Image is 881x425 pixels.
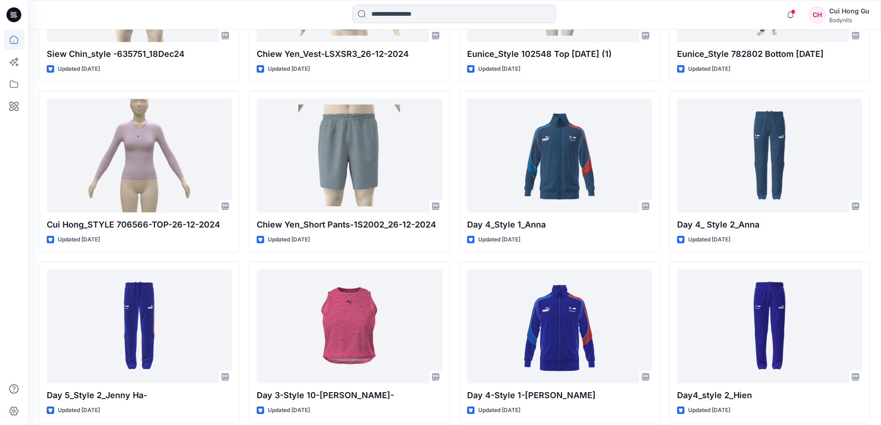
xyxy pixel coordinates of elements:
[677,389,862,402] p: Day4_style 2_Hien
[268,64,310,74] p: Updated [DATE]
[467,269,652,383] a: Day 4-Style 1-Jenny Ha
[467,389,652,402] p: Day 4-Style 1-[PERSON_NAME]
[478,64,520,74] p: Updated [DATE]
[257,389,442,402] p: Day 3-Style 10-[PERSON_NAME]-
[268,235,310,245] p: Updated [DATE]
[478,406,520,415] p: Updated [DATE]
[257,218,442,231] p: Chiew Yen_Short Pants-1S2002_26-12-2024
[47,269,232,383] a: Day 5_Style 2_Jenny Ha-
[58,235,100,245] p: Updated [DATE]
[268,406,310,415] p: Updated [DATE]
[478,235,520,245] p: Updated [DATE]
[677,48,862,61] p: Eunice_Style 782802 Bottom [DATE]
[58,64,100,74] p: Updated [DATE]
[688,235,730,245] p: Updated [DATE]
[257,99,442,213] a: Chiew Yen_Short Pants-1S2002_26-12-2024
[829,17,869,24] div: Bodynits
[47,218,232,231] p: Cui Hong_STYLE 706566-TOP-26-12-2024
[467,99,652,213] a: Day 4_Style 1_Anna
[809,6,826,23] div: CH
[829,6,869,17] div: Cui Hong Gu
[467,218,652,231] p: Day 4_Style 1_Anna
[677,269,862,383] a: Day4_style 2_Hien
[677,218,862,231] p: Day 4_ Style 2_Anna
[467,48,652,61] p: Eunice_Style 102548 Top [DATE] (1)
[677,99,862,213] a: Day 4_ Style 2_Anna
[257,48,442,61] p: Chiew Yen_Vest-LSXSR3_26-12-2024
[688,64,730,74] p: Updated [DATE]
[58,406,100,415] p: Updated [DATE]
[47,99,232,213] a: Cui Hong_STYLE 706566-TOP-26-12-2024
[688,406,730,415] p: Updated [DATE]
[47,48,232,61] p: Siew Chin_style -635751_18Dec24
[257,269,442,383] a: Day 3-Style 10-Jenny Ha-
[47,389,232,402] p: Day 5_Style 2_Jenny Ha-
